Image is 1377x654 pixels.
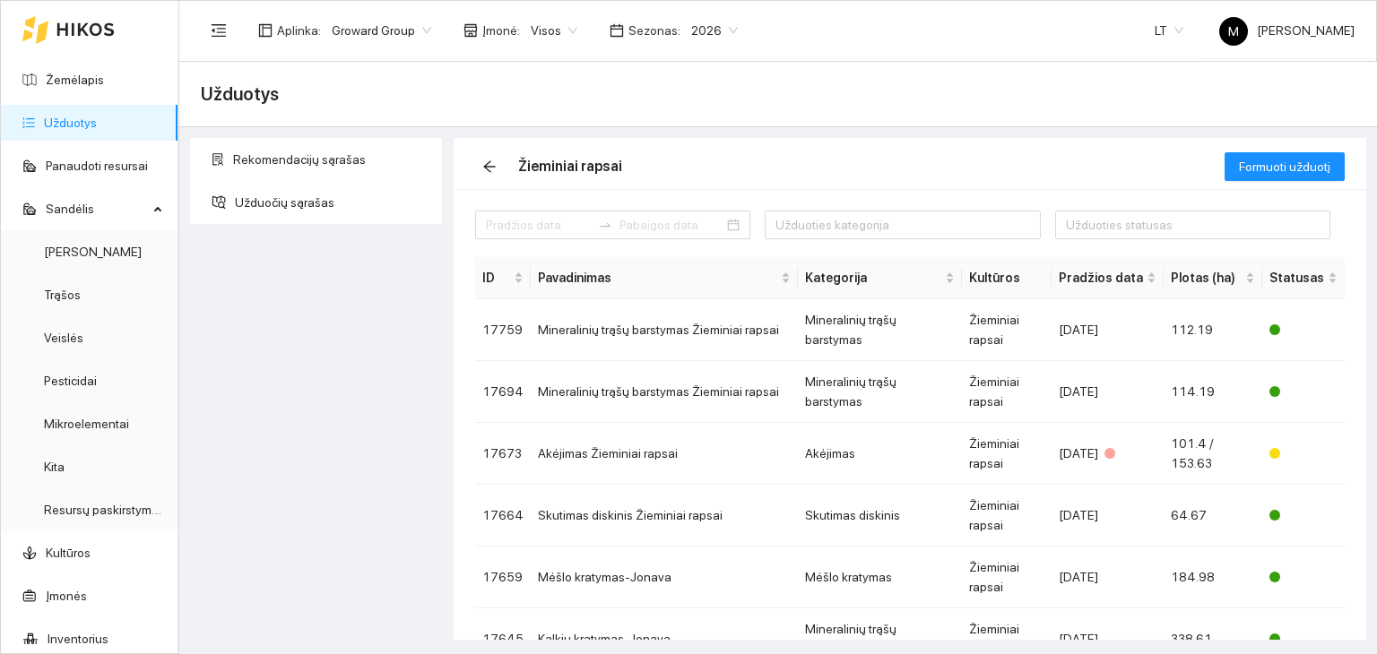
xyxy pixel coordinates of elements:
a: Kita [44,460,65,474]
span: Kategorija [805,268,941,288]
td: Žieminiai rapsai [962,485,1052,546]
th: this column's title is Pradžios data,this column is sortable [1052,257,1164,299]
th: this column's title is ID,this column is sortable [475,257,531,299]
div: [DATE] [1059,629,1156,649]
a: Žemėlapis [46,73,104,87]
td: Mineralinių trąšų barstymas [798,299,962,361]
div: [DATE] [1059,382,1156,401]
span: shop [463,23,478,38]
td: Mineralinių trąšų barstymas Žieminiai rapsai [531,299,798,361]
td: 17664 [475,485,531,546]
div: [DATE] [1059,505,1156,525]
span: Rekomendacijų sąrašas [233,142,429,177]
td: Mineralinių trąšų barstymas Žieminiai rapsai [531,361,798,423]
span: 2026 [691,17,738,44]
button: menu-fold [201,13,237,48]
a: Mikroelementai [44,417,129,431]
td: 114.19 [1164,361,1262,423]
a: Kultūros [46,546,91,560]
div: [DATE] [1059,443,1156,463]
span: Statusas [1269,268,1324,288]
span: Sandėlis [46,191,148,227]
input: Pabaigos data [619,215,724,235]
span: M [1228,17,1239,46]
input: Pradžios data [486,215,591,235]
td: Mėšlo kratymas-Jonava [531,546,798,608]
div: [DATE] [1059,320,1156,340]
td: Skutimas diskinis Žieminiai rapsai [531,485,798,546]
td: Skutimas diskinis [798,485,962,546]
span: Pradžios data [1059,268,1143,288]
th: this column's title is Pavadinimas,this column is sortable [531,257,798,299]
td: Žieminiai rapsai [962,361,1052,423]
td: 184.98 [1164,546,1262,608]
a: Užduotys [44,116,97,130]
button: arrow-left [475,152,504,181]
td: Mineralinių trąšų barstymas [798,361,962,423]
span: Įmonė : [482,21,520,40]
span: Aplinka : [277,21,321,40]
span: Groward Group [332,17,431,44]
span: Užduotys [201,80,279,108]
td: Žieminiai rapsai [962,546,1052,608]
span: Sezonas : [628,21,680,40]
span: swap-right [598,218,612,232]
td: Žieminiai rapsai [962,423,1052,485]
a: Resursų paskirstymas [44,503,165,517]
span: 101.4 / 153.63 [1171,436,1214,470]
td: 17694 [475,361,531,423]
span: Visos [531,17,577,44]
span: calendar [610,23,624,38]
td: 17673 [475,423,531,485]
span: [PERSON_NAME] [1219,23,1355,38]
td: Akėjimas [798,423,962,485]
a: Pesticidai [44,374,97,388]
span: solution [212,153,224,166]
span: layout [258,23,273,38]
a: Trąšos [44,288,81,302]
td: 64.67 [1164,485,1262,546]
td: Akėjimas Žieminiai rapsai [531,423,798,485]
span: arrow-left [476,159,503,174]
span: ID [482,268,510,288]
div: [DATE] [1059,567,1156,587]
a: Veislės [44,331,83,345]
td: 17659 [475,546,531,608]
span: to [598,218,612,232]
a: Įmonės [46,589,87,603]
td: 112.19 [1164,299,1262,361]
span: menu-fold [211,22,227,39]
td: 17759 [475,299,531,361]
span: Plotas (ha) [1171,268,1242,288]
a: [PERSON_NAME] [44,245,142,259]
td: Žieminiai rapsai [962,299,1052,361]
span: LT [1155,17,1183,44]
th: this column's title is Kategorija,this column is sortable [798,257,962,299]
span: Formuoti užduotį [1239,157,1330,176]
a: Panaudoti resursai [46,159,148,173]
span: Užduočių sąrašas [235,185,429,220]
a: Inventorius [48,632,108,646]
button: Formuoti užduotį [1225,152,1345,181]
span: Pavadinimas [538,268,777,288]
th: this column's title is Plotas (ha),this column is sortable [1164,257,1262,299]
th: this column's title is Statusas,this column is sortable [1262,257,1345,299]
td: Mėšlo kratymas [798,546,962,608]
th: Kultūros [962,257,1052,299]
div: Žieminiai rapsai [518,155,622,177]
